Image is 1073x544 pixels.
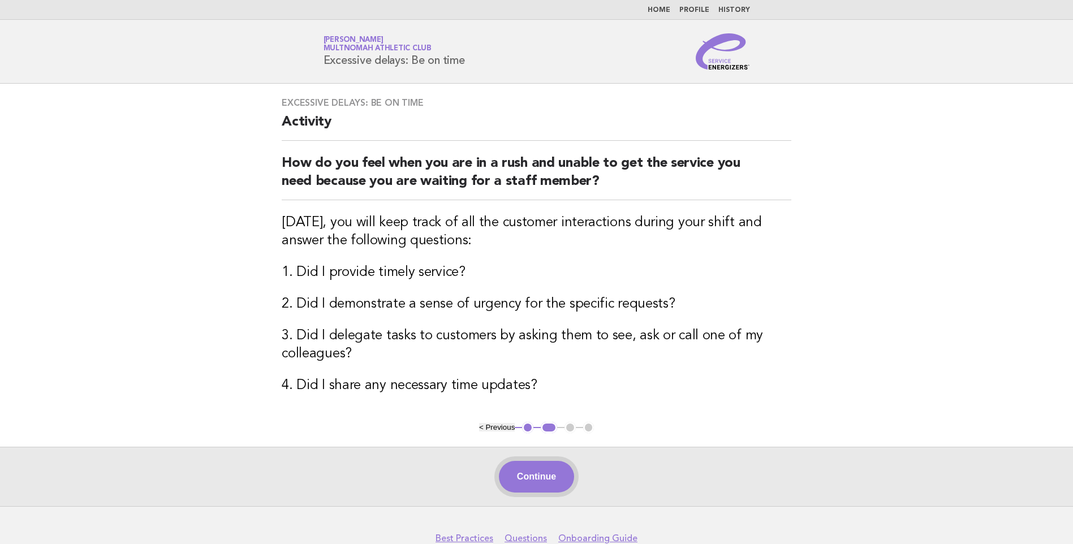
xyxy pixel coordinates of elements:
[282,214,791,250] h3: [DATE], you will keep track of all the customer interactions during your shift and answer the fol...
[505,533,547,544] a: Questions
[436,533,493,544] a: Best Practices
[696,33,750,70] img: Service Energizers
[558,533,637,544] a: Onboarding Guide
[499,461,574,493] button: Continue
[479,423,515,431] button: < Previous
[282,264,791,282] h3: 1. Did I provide timely service?
[522,422,533,433] button: 1
[282,97,791,109] h3: Excessive delays: Be on time
[648,7,670,14] a: Home
[282,377,791,395] h3: 4. Did I share any necessary time updates?
[324,37,465,66] h1: Excessive delays: Be on time
[282,154,791,200] h2: How do you feel when you are in a rush and unable to get the service you need because you are wai...
[718,7,750,14] a: History
[679,7,709,14] a: Profile
[324,45,432,53] span: Multnomah Athletic Club
[541,422,557,433] button: 2
[282,327,791,363] h3: 3. Did I delegate tasks to customers by asking them to see, ask or call one of my colleagues?
[324,36,432,52] a: [PERSON_NAME]Multnomah Athletic Club
[282,113,791,141] h2: Activity
[282,295,791,313] h3: 2. Did I demonstrate a sense of urgency for the specific requests?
